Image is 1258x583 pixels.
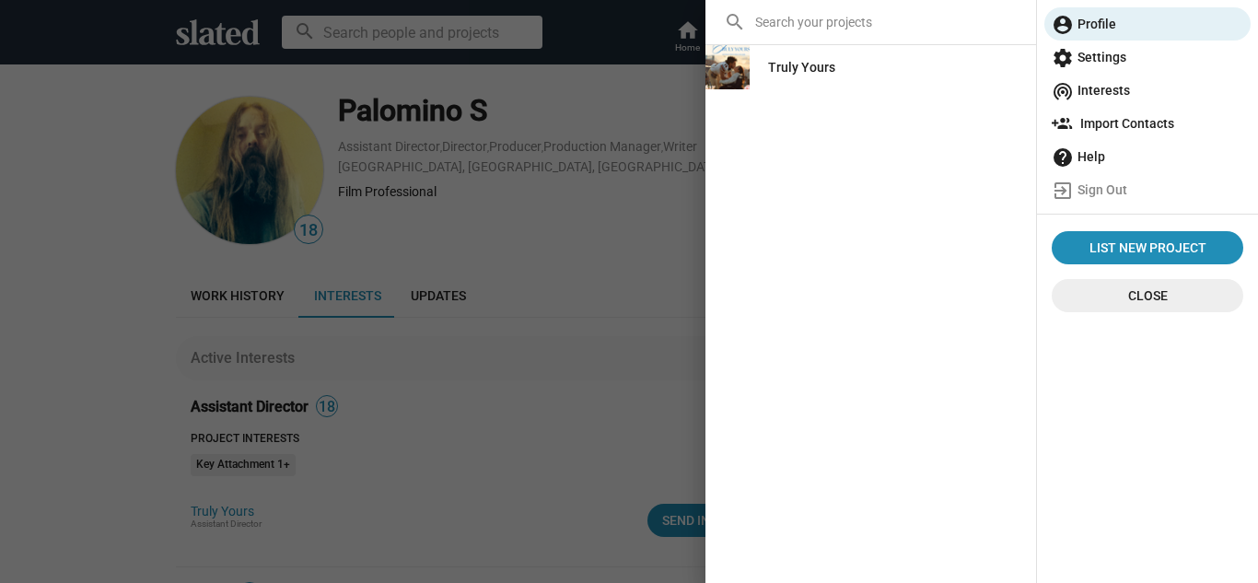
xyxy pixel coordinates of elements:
[1044,7,1251,41] a: Profile
[1052,7,1243,41] span: Profile
[1052,140,1243,173] span: Help
[1044,173,1251,206] a: Sign Out
[1052,231,1243,264] a: List New Project
[705,45,750,89] img: Truly Yours
[1052,74,1243,107] span: Interests
[1059,231,1236,264] span: List New Project
[1044,107,1251,140] a: Import Contacts
[1044,41,1251,74] a: Settings
[1052,80,1074,102] mat-icon: wifi_tethering
[1052,180,1074,202] mat-icon: exit_to_app
[1052,107,1243,140] span: Import Contacts
[768,51,835,84] div: Truly Yours
[753,51,850,84] a: Truly Yours
[1052,47,1074,69] mat-icon: settings
[1044,140,1251,173] a: Help
[1052,173,1243,206] span: Sign Out
[1044,74,1251,107] a: Interests
[1052,14,1074,36] mat-icon: account_circle
[1052,41,1243,74] span: Settings
[1066,279,1229,312] span: Close
[1052,279,1243,312] button: Close
[1052,146,1074,169] mat-icon: help
[724,11,746,33] mat-icon: search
